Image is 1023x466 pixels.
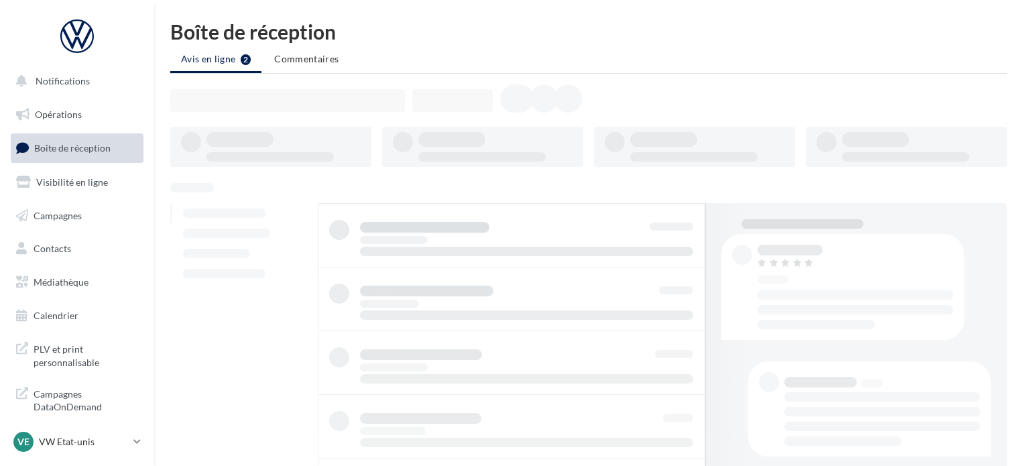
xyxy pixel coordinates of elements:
p: VW Etat-unis [39,435,128,449]
span: VE [17,435,29,449]
span: Contacts [34,243,71,254]
span: Campagnes [34,209,82,221]
a: Campagnes DataOnDemand [8,380,146,419]
a: PLV et print personnalisable [8,335,146,374]
span: Opérations [35,109,82,120]
span: Visibilité en ligne [36,176,108,188]
a: Campagnes [8,202,146,230]
div: Boîte de réception [170,21,1007,42]
span: PLV et print personnalisable [34,340,138,369]
a: Médiathèque [8,268,146,296]
span: Campagnes DataOnDemand [34,385,138,414]
a: Opérations [8,101,146,129]
a: VE VW Etat-unis [11,429,143,455]
a: Contacts [8,235,146,263]
span: Médiathèque [34,276,88,288]
a: Calendrier [8,302,146,330]
span: Notifications [36,75,90,86]
span: Calendrier [34,310,78,321]
a: Boîte de réception [8,133,146,162]
span: Commentaires [274,53,339,64]
a: Visibilité en ligne [8,168,146,196]
button: Notifications [8,67,141,95]
span: Boîte de réception [34,142,111,154]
